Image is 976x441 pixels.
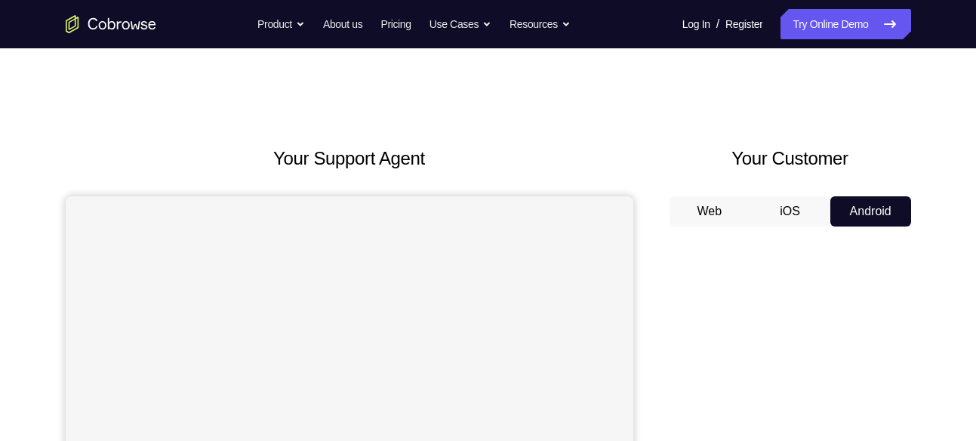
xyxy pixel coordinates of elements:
h2: Your Customer [670,145,911,172]
button: Use Cases [430,9,491,39]
button: Web [670,196,750,227]
a: Try Online Demo [780,9,910,39]
button: Resources [510,9,571,39]
button: Android [830,196,911,227]
a: About us [323,9,362,39]
a: Go to the home page [66,15,156,33]
button: Product [257,9,305,39]
span: / [716,15,719,33]
a: Register [725,9,762,39]
h2: Your Support Agent [66,145,633,172]
a: Pricing [380,9,411,39]
button: iOS [750,196,830,227]
a: Log In [682,9,710,39]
